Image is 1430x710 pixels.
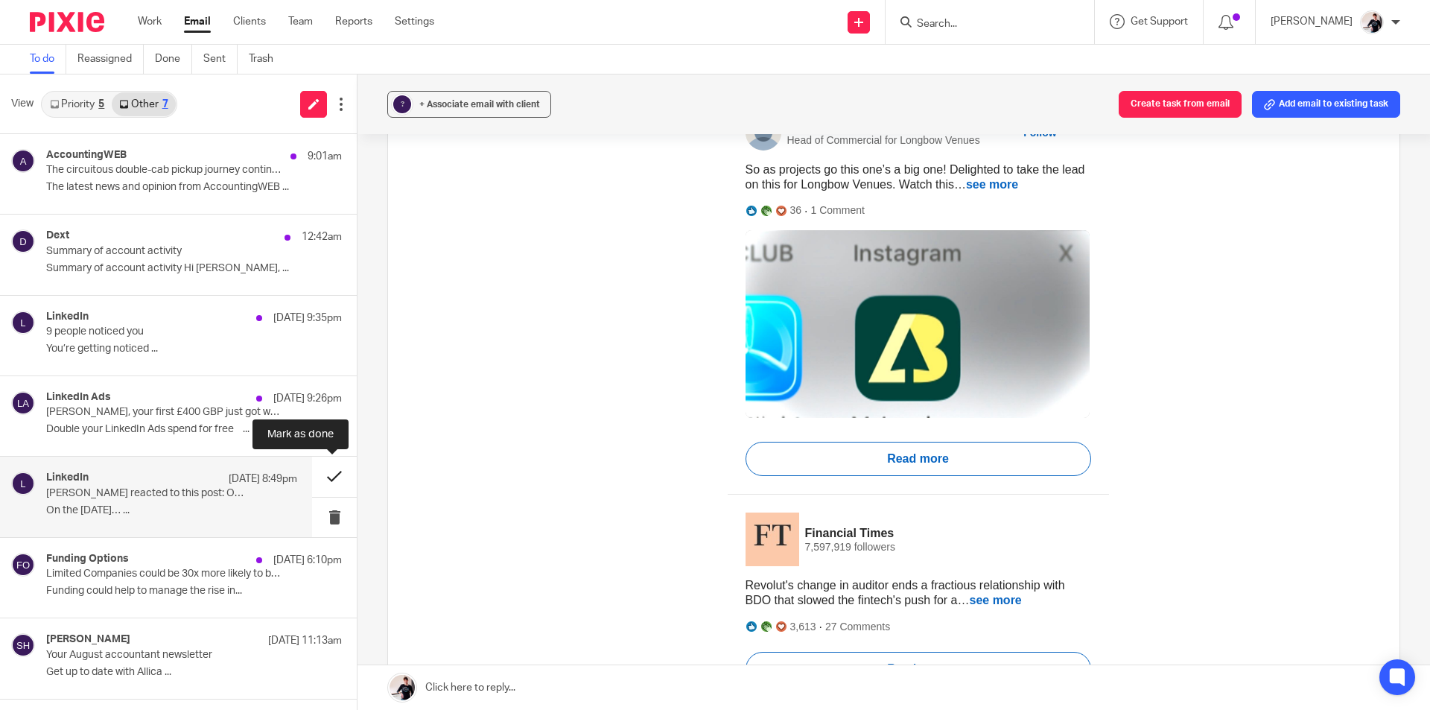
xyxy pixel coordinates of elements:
p: The latest news and opinion from AccountingWEB ... [46,181,342,194]
div: 5 [98,99,104,110]
h4: LinkedIn Ads [46,391,111,404]
h4: LinkedIn [46,472,89,484]
p: Summary of account activity [46,245,283,258]
a: Read more [305,486,614,501]
input: Search [915,18,1049,31]
img: Notifications icon [600,22,629,41]
span: On the [DATE], myself and the team at [GEOGRAPHIC_DATA] are taking part in the Charity Walk to he... [287,161,618,188]
a: Andrew Shiel-Redfern [PERSON_NAME]Head of Commercial for Longbow Venues [287,579,553,615]
p: Your August accountant newsletter [46,649,283,662]
span: So as projects go this one’s a big one! Delighted to take the lead on this for Longbow Venues. Wa... [287,627,626,655]
a: Read more [287,477,632,511]
p: Funding could help to manage the rise in... [46,585,342,598]
img: Messaging icon [536,22,562,41]
td: General Manager at Longbow Bars & Restaurants [328,132,560,144]
div: ? [393,95,411,113]
img: LIKE [287,202,299,214]
a: To do [30,45,66,74]
img: Victoria Cone [287,82,299,94]
a: Work [138,14,162,29]
span: see more [507,642,559,655]
p: [PERSON_NAME] reacted to this post: On the [DATE]… [46,487,247,500]
img: Mynetwork icon [568,22,594,41]
img: svg%3E [11,633,35,657]
img: PRAISE [302,669,314,681]
a: [PERSON_NAME] [305,81,401,95]
img: Pixie [30,12,104,32]
p: [PERSON_NAME] [1271,14,1353,29]
td: 12 [317,202,328,215]
a: Done [155,45,192,74]
p: Double your LinkedIn Ads spend for free ͏ ͏ ͏ ͏... [46,423,342,436]
button: Create task from email [1119,91,1242,118]
a: Email [184,14,211,29]
img: AV307615.jpg [1360,10,1384,34]
a: [PERSON_NAME] [305,548,401,561]
a: Priority5 [42,92,112,116]
p: [DATE] 9:26pm [273,391,342,406]
h4: Dext [46,229,69,242]
img: LIKE [287,669,299,681]
p: On the [DATE]… ... [46,504,297,517]
p: Get up to date with Allica ... [46,666,342,679]
a: Clients [233,14,266,29]
a: Follow [565,591,597,604]
p: 12:42am [302,229,342,244]
a: Reassigned [77,45,144,74]
button: Add email to existing task [1252,91,1400,118]
h4: LinkedIn [46,311,89,323]
p: [DATE] 6:10pm [273,553,342,568]
td: [PERSON_NAME] [328,583,521,598]
h4: Funding Options [46,553,129,565]
p: Longbow’s Charity Walk! [299,426,619,441]
td: · [343,668,352,682]
img: EMPATHY [317,669,328,681]
p: The circuitous double-cab pickup journey continues [46,164,283,177]
p: [DATE] 8:49pm [229,472,297,486]
td: [PERSON_NAME] [328,117,560,132]
a: Reports [335,14,372,29]
p: liked this [305,81,448,95]
img: Josh Butler [287,112,322,148]
img: svg%3E [11,229,35,253]
p: Limited Companies could be 30x more likely to be approved for finance [46,568,283,580]
img: svg%3E [11,311,35,335]
span: Get Support [1131,16,1188,27]
img: svg%3E [11,472,35,495]
img: Adrian Gagea [287,548,299,560]
span: Follow [565,591,597,603]
a: Victoria Cone [PERSON_NAME]liked thisJosh Butler [PERSON_NAME]General Manager at Longbow Bars & R... [287,81,632,511]
img: PRAISE [302,202,314,214]
button: ? + Associate email with client [387,91,551,118]
a: Other7 [112,92,175,116]
td: 1 Comment [352,668,406,682]
td: Head of Commercial for Longbow Venues [328,598,521,610]
h4: [PERSON_NAME] [46,633,130,646]
a: Follow [553,586,609,609]
a: Trash [249,45,285,74]
a: View image Longbow’s Charity Walk! [287,226,631,453]
img: svg%3E [11,149,35,173]
span: see more [546,176,598,188]
div: 7 [162,99,168,110]
p: [DATE] 11:13am [268,633,342,648]
a: see more [546,175,598,190]
a: Josh Butler [PERSON_NAME]General Manager at Longbow Bars & Restaurants [287,112,632,148]
a: Settings [395,14,434,29]
img: svg%3E [11,553,35,577]
img: LinkedIn [287,18,362,45]
p: 9:01am [308,149,342,164]
p: liked this [305,548,448,561]
a: Team [288,14,313,29]
p: You’re getting noticed ... [46,343,342,355]
h4: AccountingWEB [46,149,127,162]
span: View [11,96,34,112]
a: see more [507,641,559,656]
p: 9 people noticed you [46,326,283,338]
img: Andrew Shiel-Redfern [287,579,322,615]
span: + Associate email with client [419,100,540,109]
p: [DATE] 9:35pm [273,311,342,326]
a: Sent [203,45,238,74]
img: svg%3E [11,391,35,415]
p: [PERSON_NAME], your first £400 GBP just got way more powerful [46,406,283,419]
